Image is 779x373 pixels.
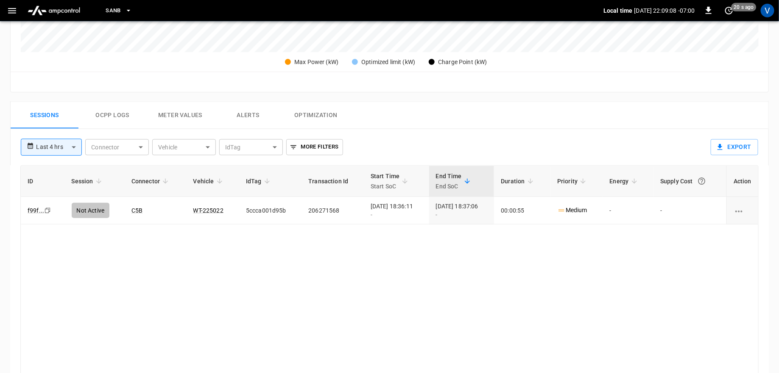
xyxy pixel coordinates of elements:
[28,207,44,214] a: f99f...
[361,58,415,67] div: Optimized limit (kW)
[239,197,302,224] td: 5ccca001d95b
[711,139,758,155] button: Export
[732,3,757,11] span: 20 s ago
[603,6,633,15] p: Local time
[21,166,758,224] table: sessions table
[694,174,709,189] button: The cost of your charging session based on your supply rates
[214,102,282,129] button: Alerts
[557,176,589,186] span: Priority
[371,171,400,191] div: Start Time
[634,6,695,15] p: [DATE] 22:09:08 -07:00
[436,171,473,191] span: End TimeEnd SoC
[193,176,225,186] span: Vehicle
[72,203,110,218] div: Not Active
[246,176,273,186] span: IdTag
[734,206,751,215] div: charging session options
[501,176,536,186] span: Duration
[371,181,400,191] p: Start SoC
[36,139,82,155] div: Last 4 hrs
[193,207,223,214] a: WT-225022
[44,206,52,215] div: copy
[436,171,462,191] div: End Time
[610,176,640,186] span: Energy
[106,6,121,16] span: SanB
[282,102,350,129] button: Optimization
[294,58,338,67] div: Max Power (kW)
[21,166,65,197] th: ID
[603,197,654,224] td: -
[302,197,364,224] td: 206271568
[302,166,364,197] th: Transaction Id
[436,202,488,219] div: [DATE] 18:37:06
[726,166,758,197] th: Action
[494,197,550,224] td: 00:00:55
[371,202,422,219] div: [DATE] 18:36:11
[78,102,146,129] button: Ocpp logs
[438,58,487,67] div: Charge Point (kW)
[653,197,726,224] td: -
[146,102,214,129] button: Meter Values
[371,171,411,191] span: Start TimeStart SoC
[371,210,422,219] div: -
[557,206,587,215] p: Medium
[660,174,720,189] div: Supply Cost
[102,3,135,19] button: SanB
[131,176,171,186] span: Connector
[286,139,343,155] button: More Filters
[761,4,774,17] div: profile-icon
[436,181,462,191] p: End SoC
[72,176,104,186] span: Session
[131,207,142,214] a: C5B
[11,102,78,129] button: Sessions
[24,3,84,19] img: ampcontrol.io logo
[722,4,736,17] button: set refresh interval
[436,210,488,219] div: -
